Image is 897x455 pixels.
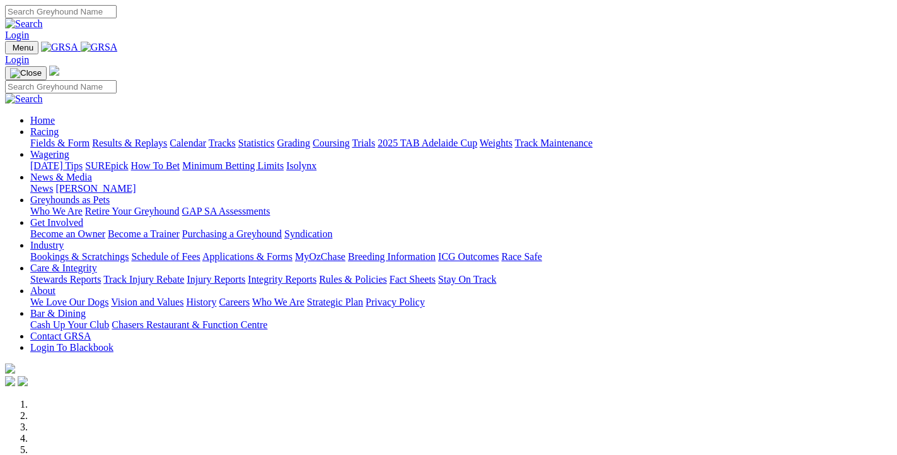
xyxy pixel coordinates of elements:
a: Schedule of Fees [131,251,200,262]
a: Privacy Policy [366,297,425,307]
a: Login [5,30,29,40]
a: Who We Are [252,297,304,307]
a: [DATE] Tips [30,160,83,171]
a: News [30,183,53,194]
div: Industry [30,251,892,263]
a: Industry [30,240,64,251]
a: Breeding Information [348,251,436,262]
a: Greyhounds as Pets [30,194,110,205]
a: 2025 TAB Adelaide Cup [378,138,477,148]
a: Careers [219,297,250,307]
a: Race Safe [501,251,541,262]
a: Become a Trainer [108,228,180,239]
a: Statistics [238,138,275,148]
img: logo-grsa-white.png [5,363,15,374]
a: News & Media [30,172,92,182]
a: Get Involved [30,217,83,228]
a: MyOzChase [295,251,345,262]
a: SUREpick [85,160,128,171]
a: ICG Outcomes [438,251,499,262]
a: Strategic Plan [307,297,363,307]
a: Home [30,115,55,126]
a: Fact Sheets [390,274,436,285]
img: GRSA [81,42,118,53]
a: Contact GRSA [30,331,91,341]
a: [PERSON_NAME] [55,183,136,194]
a: Retire Your Greyhound [85,206,180,216]
input: Search [5,5,117,18]
div: Care & Integrity [30,274,892,285]
img: Search [5,18,43,30]
a: Rules & Policies [319,274,387,285]
button: Toggle navigation [5,66,47,80]
a: Track Maintenance [515,138,593,148]
div: Wagering [30,160,892,172]
div: Bar & Dining [30,319,892,331]
a: Who We Are [30,206,83,216]
a: Login To Blackbook [30,342,113,353]
a: Coursing [313,138,350,148]
a: Track Injury Rebate [103,274,184,285]
a: Injury Reports [187,274,245,285]
img: Search [5,93,43,105]
a: Chasers Restaurant & Function Centre [112,319,267,330]
a: Calendar [170,138,206,148]
a: Wagering [30,149,69,160]
a: Stay On Track [438,274,496,285]
a: Purchasing a Greyhound [182,228,282,239]
input: Search [5,80,117,93]
img: twitter.svg [18,376,28,386]
div: Racing [30,138,892,149]
img: facebook.svg [5,376,15,386]
div: Get Involved [30,228,892,240]
a: About [30,285,55,296]
a: Applications & Forms [202,251,292,262]
a: Minimum Betting Limits [182,160,284,171]
button: Toggle navigation [5,41,38,54]
a: GAP SA Assessments [182,206,270,216]
img: logo-grsa-white.png [49,66,59,76]
div: Greyhounds as Pets [30,206,892,217]
a: Bookings & Scratchings [30,251,129,262]
a: Syndication [284,228,332,239]
a: Integrity Reports [248,274,316,285]
span: Menu [13,43,33,52]
a: How To Bet [131,160,180,171]
img: GRSA [41,42,78,53]
a: Cash Up Your Club [30,319,109,330]
a: Isolynx [286,160,316,171]
a: History [186,297,216,307]
a: Racing [30,126,59,137]
a: Trials [352,138,375,148]
a: We Love Our Dogs [30,297,108,307]
div: News & Media [30,183,892,194]
a: Fields & Form [30,138,90,148]
a: Login [5,54,29,65]
a: Care & Integrity [30,263,97,273]
a: Tracks [209,138,236,148]
a: Become an Owner [30,228,105,239]
img: Close [10,68,42,78]
a: Grading [277,138,310,148]
a: Stewards Reports [30,274,101,285]
a: Bar & Dining [30,308,86,319]
a: Results & Replays [92,138,167,148]
a: Vision and Values [111,297,183,307]
div: About [30,297,892,308]
a: Weights [480,138,512,148]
